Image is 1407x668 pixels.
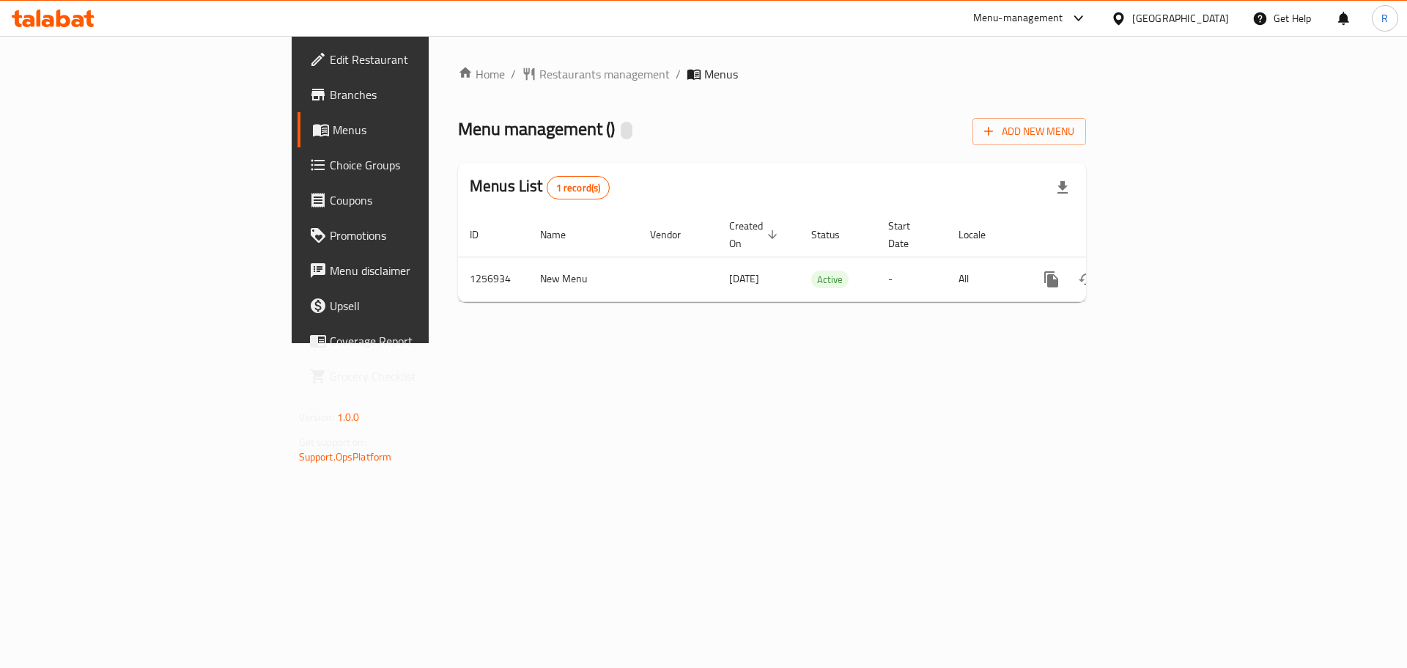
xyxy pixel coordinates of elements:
[947,257,1022,301] td: All
[650,226,700,243] span: Vendor
[330,156,515,174] span: Choice Groups
[330,297,515,315] span: Upsell
[299,433,366,452] span: Get support on:
[547,181,610,195] span: 1 record(s)
[458,65,1086,83] nav: breadcrumb
[1381,10,1388,26] span: R
[1132,10,1229,26] div: [GEOGRAPHIC_DATA]
[984,122,1074,141] span: Add New Menu
[330,262,515,279] span: Menu disclaimer
[298,112,527,147] a: Menus
[729,217,782,252] span: Created On
[811,271,849,288] div: Active
[298,147,527,183] a: Choice Groups
[330,227,515,244] span: Promotions
[458,213,1186,302] table: enhanced table
[522,65,670,83] a: Restaurants management
[540,226,585,243] span: Name
[330,51,515,68] span: Edit Restaurant
[299,408,335,427] span: Version:
[330,86,515,103] span: Branches
[298,218,527,253] a: Promotions
[330,191,515,209] span: Coupons
[458,112,615,145] span: Menu management ( )
[959,226,1005,243] span: Locale
[298,183,527,218] a: Coupons
[298,359,527,394] a: Grocery Checklist
[330,367,515,385] span: Grocery Checklist
[1034,262,1069,297] button: more
[729,269,759,288] span: [DATE]
[888,217,929,252] span: Start Date
[298,42,527,77] a: Edit Restaurant
[299,447,392,466] a: Support.OpsPlatform
[1045,170,1080,205] div: Export file
[470,175,610,199] h2: Menus List
[811,271,849,288] span: Active
[337,408,360,427] span: 1.0.0
[298,323,527,359] a: Coverage Report
[330,332,515,350] span: Coverage Report
[973,10,1063,27] div: Menu-management
[539,65,670,83] span: Restaurants management
[470,226,498,243] span: ID
[876,257,947,301] td: -
[704,65,738,83] span: Menus
[1022,213,1186,257] th: Actions
[811,226,859,243] span: Status
[972,118,1086,145] button: Add New Menu
[547,176,610,199] div: Total records count
[333,121,515,139] span: Menus
[298,77,527,112] a: Branches
[676,65,681,83] li: /
[298,253,527,288] a: Menu disclaimer
[528,257,638,301] td: New Menu
[298,288,527,323] a: Upsell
